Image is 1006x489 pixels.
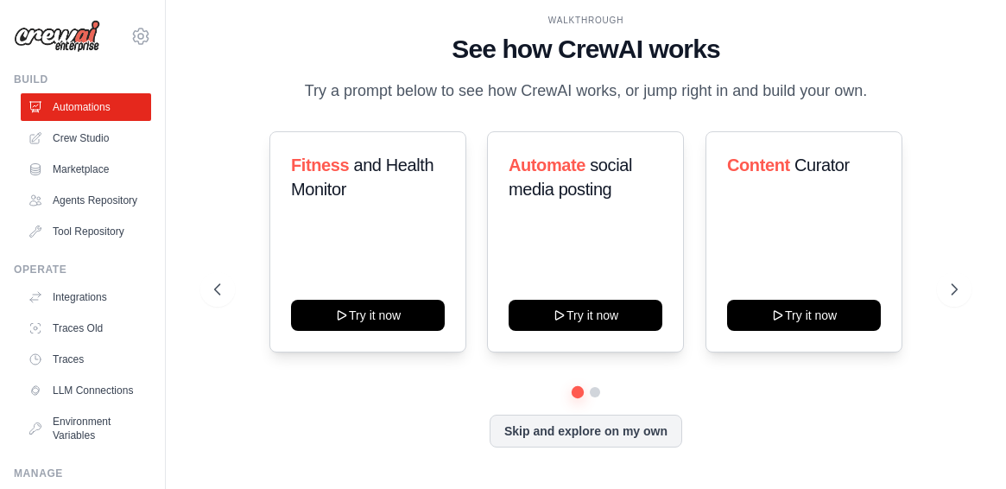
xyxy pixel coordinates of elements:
a: Marketplace [21,156,151,183]
h1: See how CrewAI works [214,34,958,65]
span: Curator [794,156,850,175]
div: WALKTHROUGH [214,14,958,27]
a: Automations [21,93,151,121]
a: Integrations [21,283,151,311]
a: Tool Repository [21,218,151,245]
div: Operate [14,263,151,276]
a: LLM Connections [21,377,151,404]
p: Try a prompt below to see how CrewAI works, or jump right in and build your own. [296,79,876,104]
button: Try it now [509,300,662,331]
button: Skip and explore on my own [490,415,682,448]
a: Crew Studio [21,124,151,152]
button: Try it now [727,300,881,331]
div: Manage [14,467,151,480]
div: Build [14,73,151,86]
img: Logo [14,20,100,53]
span: Automate [509,156,585,175]
a: Environment Variables [21,408,151,449]
span: Content [727,156,790,175]
button: Try it now [291,300,445,331]
span: and Health Monitor [291,156,433,199]
a: Traces [21,346,151,373]
a: Traces Old [21,314,151,342]
a: Agents Repository [21,187,151,214]
iframe: Chat Widget [920,406,1006,489]
span: Fitness [291,156,349,175]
